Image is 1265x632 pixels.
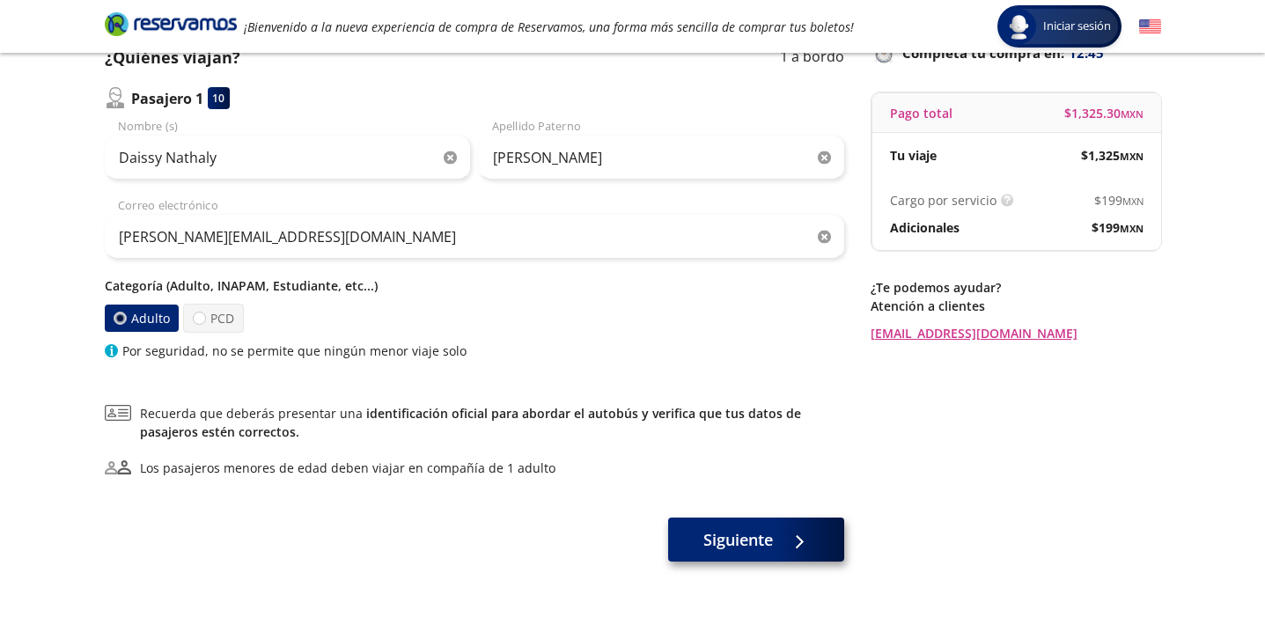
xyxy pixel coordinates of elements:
[1139,16,1161,38] button: English
[131,88,203,109] p: Pasajero 1
[1120,150,1144,163] small: MXN
[1094,191,1144,209] span: $ 199
[871,278,1161,297] p: ¿Te podemos ayudar?
[871,297,1161,315] p: Atención a clientes
[890,218,960,237] p: Adicionales
[105,215,844,259] input: Correo electrónico
[244,18,854,35] em: ¡Bienvenido a la nueva experiencia de compra de Reservamos, una forma más sencilla de comprar tus...
[1069,43,1104,63] span: 12:45
[1064,104,1144,122] span: $ 1,325.30
[105,11,237,37] i: Brand Logo
[105,276,844,295] p: Categoría (Adulto, INAPAM, Estudiante, etc...)
[140,459,555,477] div: Los pasajeros menores de edad deben viajar en compañía de 1 adulto
[140,405,801,440] a: identificación oficial para abordar el autobús y verifica que tus datos de pasajeros estén correc...
[703,528,773,552] span: Siguiente
[890,191,997,209] p: Cargo por servicio
[890,146,937,165] p: Tu viaje
[1120,222,1144,235] small: MXN
[1122,195,1144,208] small: MXN
[1163,530,1247,614] iframe: Messagebird Livechat Widget
[479,136,844,180] input: Apellido Paterno
[871,324,1161,342] a: [EMAIL_ADDRESS][DOMAIN_NAME]
[122,342,467,360] p: Por seguridad, no se permite que ningún menor viaje solo
[668,518,844,562] button: Siguiente
[1081,146,1144,165] span: $ 1,325
[105,136,470,180] input: Nombre (s)
[1121,107,1144,121] small: MXN
[183,304,244,333] label: PCD
[208,87,230,109] div: 10
[780,46,844,70] p: 1 a bordo
[1092,218,1144,237] span: $ 199
[871,40,1161,65] p: Completa tu compra en :
[890,104,952,122] p: Pago total
[105,46,240,70] p: ¿Quiénes viajan?
[105,11,237,42] a: Brand Logo
[103,304,180,332] label: Adulto
[1036,18,1118,35] span: Iniciar sesión
[140,404,844,441] span: Recuerda que deberás presentar una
